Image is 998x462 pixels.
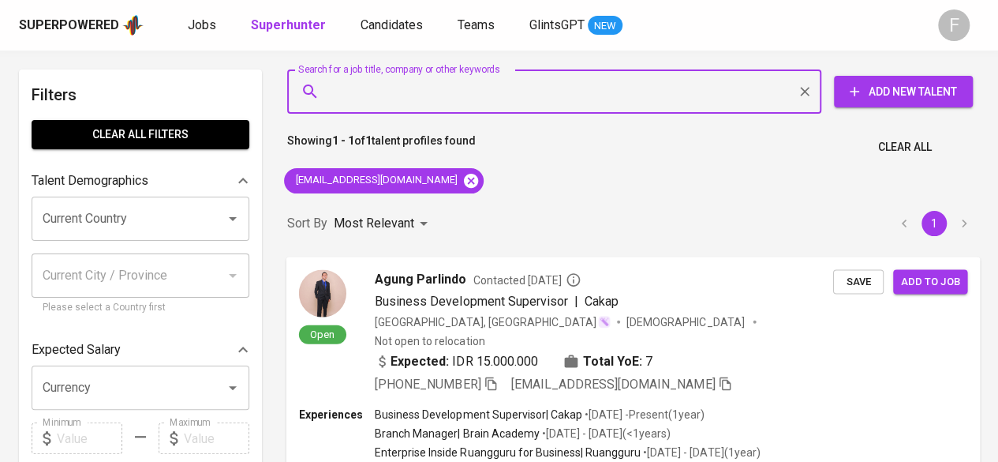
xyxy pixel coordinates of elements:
[184,423,249,454] input: Value
[188,17,216,32] span: Jobs
[375,332,484,348] p: Not open to relocation
[287,214,327,233] p: Sort By
[188,16,219,36] a: Jobs
[299,406,375,422] p: Experiences
[458,17,495,32] span: Teams
[878,137,932,157] span: Clear All
[583,351,642,370] b: Total YoE:
[304,327,341,340] span: Open
[334,214,414,233] p: Most Relevant
[841,272,876,291] span: Save
[44,125,237,145] span: Clear All filters
[375,445,641,460] p: Enterprise Inside Ruangguru for Business | Ruangguru
[582,406,705,422] p: • [DATE] - Present ( 1 year )
[529,16,622,36] a: GlintsGPT NEW
[901,272,959,291] span: Add to job
[511,376,716,391] span: [EMAIL_ADDRESS][DOMAIN_NAME]
[19,17,119,35] div: Superpowered
[893,269,967,294] button: Add to job
[284,173,467,188] span: [EMAIL_ADDRESS][DOMAIN_NAME]
[299,269,346,317] img: c9841983d2731c6cf706b47b550603e9.jpg
[938,9,970,41] div: F
[645,351,652,370] span: 7
[32,340,121,359] p: Expected Salary
[43,300,238,316] p: Please select a Country first
[391,351,449,370] b: Expected:
[122,13,144,37] img: app logo
[585,293,619,308] span: Cakap
[847,82,960,102] span: Add New Talent
[284,168,484,193] div: [EMAIL_ADDRESS][DOMAIN_NAME]
[833,269,884,294] button: Save
[588,18,622,34] span: NEW
[365,134,372,147] b: 1
[222,208,244,230] button: Open
[626,314,746,329] span: [DEMOGRAPHIC_DATA]
[375,426,540,441] p: Branch Manager | Brain Academy
[32,120,249,149] button: Clear All filters
[921,211,947,236] button: page 1
[32,171,148,190] p: Talent Demographics
[32,82,249,107] h6: Filters
[598,315,611,328] img: magic_wand.svg
[540,426,671,441] p: • [DATE] - [DATE] ( <1 years )
[57,423,122,454] input: Value
[334,209,433,239] div: Most Relevant
[19,13,144,37] a: Superpoweredapp logo
[222,377,244,399] button: Open
[375,293,568,308] span: Business Development Supervisor
[375,351,538,370] div: IDR 15.000.000
[287,133,476,162] p: Showing of talent profiles found
[361,17,423,32] span: Candidates
[566,272,581,287] svg: By Batam recruiter
[375,314,611,329] div: [GEOGRAPHIC_DATA], [GEOGRAPHIC_DATA]
[872,133,938,162] button: Clear All
[529,17,585,32] span: GlintsGPT
[375,376,480,391] span: [PHONE_NUMBER]
[361,16,426,36] a: Candidates
[375,269,466,288] span: Agung Parlindo
[458,16,498,36] a: Teams
[251,16,329,36] a: Superhunter
[32,165,249,197] div: Talent Demographics
[32,334,249,366] div: Expected Salary
[889,211,979,236] nav: pagination navigation
[375,406,582,422] p: Business Development Supervisor | Cakap
[794,81,816,103] button: Clear
[332,134,354,147] b: 1 - 1
[251,17,326,32] b: Superhunter
[574,291,578,310] span: |
[641,445,760,460] p: • [DATE] - [DATE] ( 1 year )
[473,272,581,287] span: Contacted [DATE]
[834,76,973,107] button: Add New Talent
